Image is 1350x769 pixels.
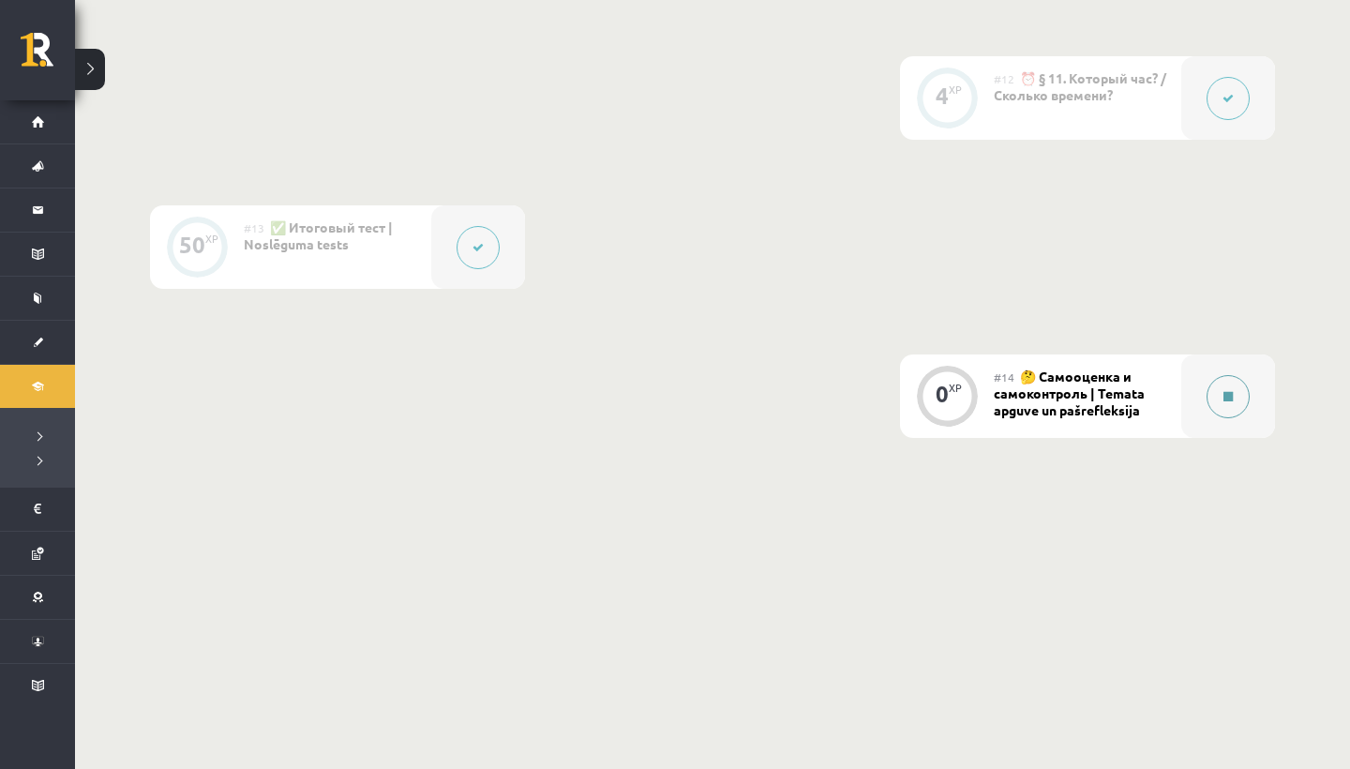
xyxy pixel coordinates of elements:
div: 50 [179,236,205,253]
span: ✅ Итоговый тест | Noslēguma tests [244,219,393,252]
div: XP [949,383,962,393]
span: 🤔 Самооценка и самоконтроль | Temata apguve un pašrefleksija [994,368,1145,418]
a: Rīgas 1. Tālmācības vidusskola [21,33,75,80]
div: XP [205,234,218,244]
span: ⏰ § 11. Который час? / Сколько времени? [994,69,1166,103]
div: 4 [936,87,949,104]
div: 0 [936,385,949,402]
span: #13 [244,220,264,235]
span: #12 [994,71,1014,86]
span: #14 [994,369,1014,384]
div: XP [949,84,962,95]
